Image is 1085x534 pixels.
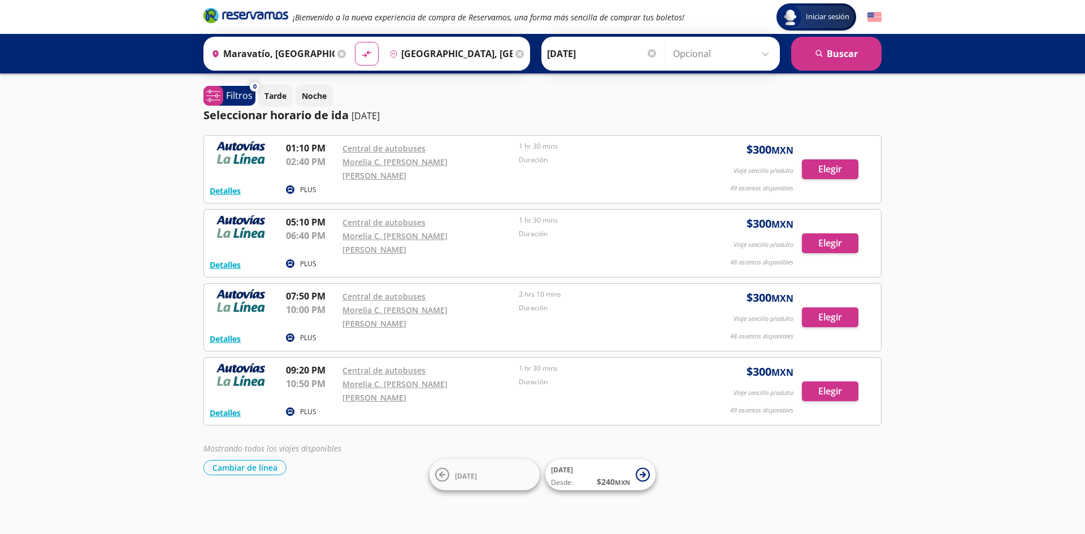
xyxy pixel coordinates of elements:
button: Tarde [258,85,293,107]
a: Morelia C. [PERSON_NAME] [PERSON_NAME] [342,231,448,255]
small: MXN [615,478,630,487]
span: $ 240 [597,476,630,488]
i: Brand Logo [203,7,288,24]
span: $ 300 [747,141,793,158]
span: Desde: [551,477,573,488]
em: Mostrando todos los viajes disponibles [203,443,341,454]
button: English [867,10,882,24]
input: Elegir Fecha [547,40,658,68]
p: 10:00 PM [286,303,337,316]
p: 1 hr 30 mins [519,215,689,225]
p: 09:20 PM [286,363,337,377]
p: 1 hr 30 mins [519,141,689,151]
p: PLUS [300,333,316,343]
p: Viaje sencillo p/adulto [734,388,793,398]
p: Duración [519,155,689,165]
img: RESERVAMOS [210,141,272,164]
p: [DATE] [351,109,380,123]
button: Noche [296,85,333,107]
p: 10:50 PM [286,377,337,390]
button: Detalles [210,333,241,345]
button: Buscar [791,37,882,71]
small: MXN [771,144,793,157]
p: 49 asientos disponibles [730,184,793,193]
img: RESERVAMOS [210,215,272,238]
p: 1 hr 30 mins [519,363,689,374]
p: PLUS [300,185,316,195]
p: 02:40 PM [286,155,337,168]
button: Cambiar de línea [203,460,287,475]
span: 0 [253,82,257,92]
p: Noche [302,90,327,102]
a: Morelia C. [PERSON_NAME] [PERSON_NAME] [342,379,448,403]
p: Viaje sencillo p/adulto [734,240,793,250]
span: $ 300 [747,363,793,380]
button: [DATE]Desde:$240MXN [545,459,656,490]
p: 05:10 PM [286,215,337,229]
button: Detalles [210,259,241,271]
a: Brand Logo [203,7,288,27]
span: $ 300 [747,215,793,232]
small: MXN [771,218,793,231]
button: Elegir [802,381,858,401]
span: [DATE] [551,465,573,475]
p: Duración [519,377,689,387]
a: Central de autobuses [342,365,426,376]
p: 06:40 PM [286,229,337,242]
p: 07:50 PM [286,289,337,303]
a: Central de autobuses [342,291,426,302]
p: Filtros [226,89,253,102]
a: Morelia C. [PERSON_NAME] [PERSON_NAME] [342,157,448,181]
button: Elegir [802,159,858,179]
p: 2 hrs 10 mins [519,289,689,299]
span: [DATE] [455,471,477,480]
small: MXN [771,292,793,305]
input: Opcional [673,40,774,68]
button: Elegir [802,233,858,253]
p: Duración [519,303,689,313]
p: Viaje sencillo p/adulto [734,314,793,324]
p: 48 asientos disponibles [730,258,793,267]
button: Detalles [210,185,241,197]
a: Morelia C. [PERSON_NAME] [PERSON_NAME] [342,305,448,329]
p: 49 asientos disponibles [730,406,793,415]
img: RESERVAMOS [210,289,272,312]
em: ¡Bienvenido a la nueva experiencia de compra de Reservamos, una forma más sencilla de comprar tus... [293,12,684,23]
a: Central de autobuses [342,217,426,228]
button: [DATE] [429,459,540,490]
img: RESERVAMOS [210,363,272,386]
span: $ 300 [747,289,793,306]
p: Duración [519,229,689,239]
input: Buscar Destino [385,40,513,68]
p: 01:10 PM [286,141,337,155]
a: Central de autobuses [342,143,426,154]
p: Viaje sencillo p/adulto [734,166,793,176]
button: Elegir [802,307,858,327]
button: Detalles [210,407,241,419]
p: PLUS [300,259,316,269]
p: Seleccionar horario de ida [203,107,349,124]
input: Buscar Origen [207,40,335,68]
p: PLUS [300,407,316,417]
p: Tarde [264,90,287,102]
span: Iniciar sesión [801,11,854,23]
p: 48 asientos disponibles [730,332,793,341]
small: MXN [771,366,793,379]
button: 0Filtros [203,86,255,106]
